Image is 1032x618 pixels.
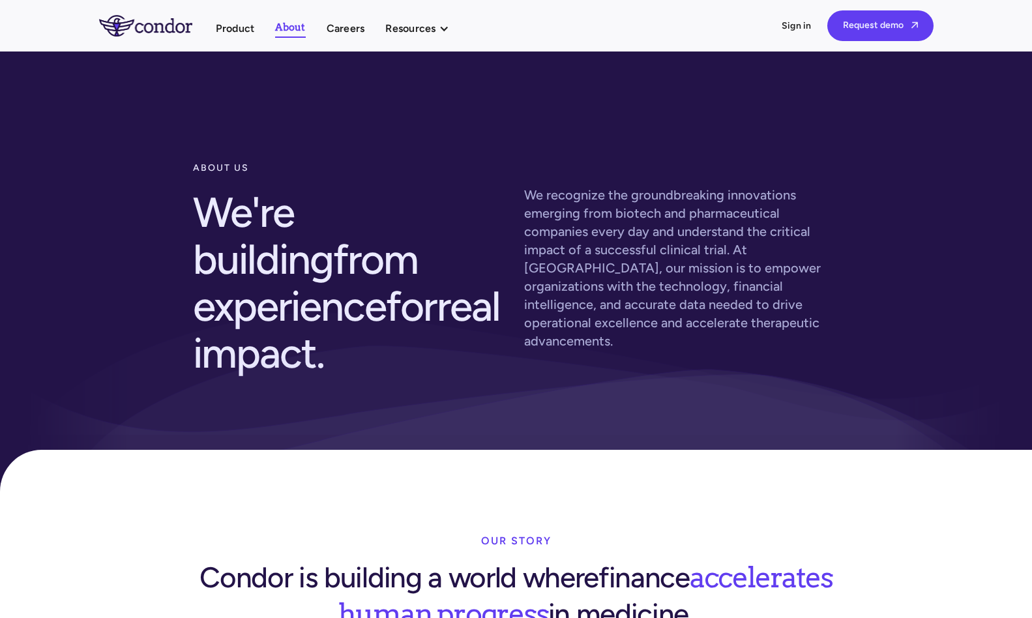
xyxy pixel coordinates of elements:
div: about us [193,155,509,181]
a: Careers [327,20,365,37]
a: Sign in [782,20,812,33]
span: from experience [193,234,419,331]
a: Product [216,20,255,37]
span: finance [598,560,690,595]
div: Resources [385,20,462,37]
a: home [99,15,216,36]
span: real impact. [193,281,500,378]
p: We recognize the groundbreaking innovations emerging from biotech and pharmaceutical companies ev... [524,186,840,350]
a: Request demo [827,10,934,41]
div: our story [481,528,552,554]
div: Resources [385,20,435,37]
a: About [275,19,305,38]
span:  [911,21,918,29]
h2: We're building for [193,181,509,385]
